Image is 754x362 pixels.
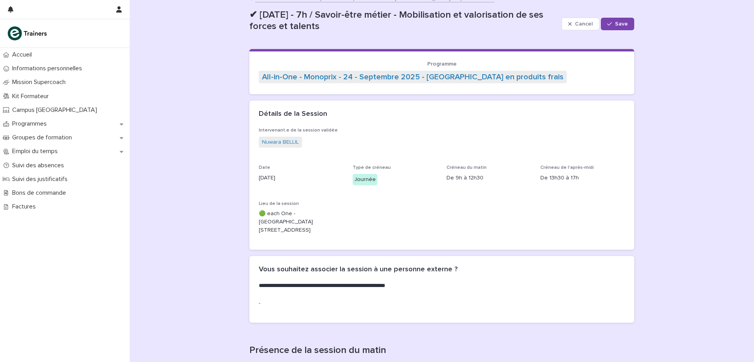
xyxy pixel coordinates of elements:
span: Créneau du matin [447,165,487,170]
p: Kit Formateur [9,93,55,100]
span: Cancel [575,21,593,27]
h2: Détails de la Session [259,110,327,119]
p: Informations personnelles [9,65,88,72]
p: Factures [9,203,42,210]
p: Groupes de formation [9,134,78,141]
a: All-in-One - Monoprix - 24 - Septembre 2025 - [GEOGRAPHIC_DATA] en produits frais [262,72,564,82]
p: De 13h30 à 17h [540,174,625,182]
button: Save [601,18,634,30]
p: Emploi du temps [9,148,64,155]
img: K0CqGN7SDeD6s4JG8KQk [6,26,49,41]
p: [DATE] [259,174,343,182]
p: Bons de commande [9,189,72,197]
p: De 9h à 12h30 [447,174,531,182]
h1: Présence de la session du matin [249,345,634,356]
p: Accueil [9,51,38,59]
div: Journée [353,174,377,185]
span: Type de créneau [353,165,391,170]
span: Créneau de l'après-midi [540,165,594,170]
p: Campus [GEOGRAPHIC_DATA] [9,106,103,114]
span: Lieu de la session [259,201,299,206]
a: Nuwara BELLIL [262,138,299,146]
button: Cancel [562,18,599,30]
p: Suivi des absences [9,162,70,169]
span: Intervenant.e de la session validée [259,128,338,133]
span: Save [615,21,628,27]
p: Mission Supercoach [9,79,72,86]
p: 🟢 each One - [GEOGRAPHIC_DATA][STREET_ADDRESS] [259,210,343,234]
p: ✔ [DATE] - 7h / Savoir-être métier - Mobilisation et valorisation de ses forces et talents [249,9,558,32]
span: Date [259,165,270,170]
p: - [259,299,375,307]
p: Programmes [9,120,53,128]
p: Suivi des justificatifs [9,176,74,183]
h2: Vous souhaitez associer la session à une personne externe ? [259,265,458,274]
span: Programme [427,61,457,67]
